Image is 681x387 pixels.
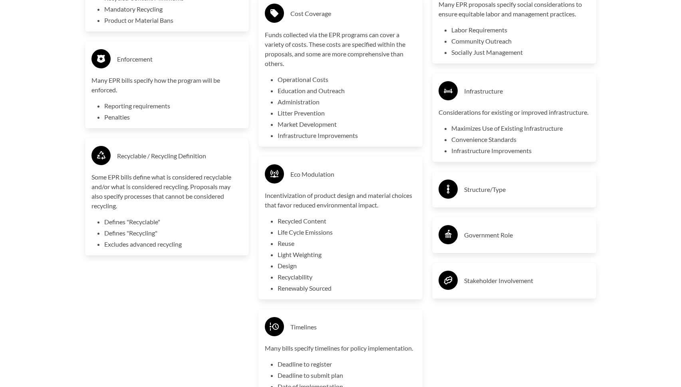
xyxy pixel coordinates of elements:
p: Incentivization of product design and material choices that favor reduced environmental impact. [265,191,416,210]
li: Socially Just Management [451,48,590,57]
li: Penalties [104,112,243,122]
li: Administration [278,97,416,107]
li: Market Development [278,120,416,129]
li: Mandatory Recycling [104,4,243,14]
li: Life Cycle Emissions [278,227,416,237]
li: Excludes advanced recycling [104,239,243,249]
li: Deadline to register [278,359,416,369]
li: Maximizes Use of Existing Infrastructure [451,124,590,133]
p: Considerations for existing or improved infrastructure. [439,108,590,117]
li: Reuse [278,239,416,248]
li: Defines "Recyclable" [104,217,243,227]
li: Infrastructure Improvements [451,146,590,156]
li: Deadline to submit plan [278,371,416,380]
p: Funds collected via the EPR programs can cover a variety of costs. These costs are specified with... [265,30,416,68]
h3: Eco Modulation [290,168,416,181]
h3: Government Role [464,229,590,241]
li: Recyclability [278,272,416,282]
li: Recycled Content [278,216,416,226]
li: Light Weighting [278,250,416,259]
h3: Infrastructure [464,85,590,98]
li: Reporting requirements [104,101,243,111]
h3: Stakeholder Involvement [464,274,590,287]
h3: Cost Coverage [290,7,416,20]
li: Renewably Sourced [278,283,416,293]
li: Design [278,261,416,271]
p: Many EPR bills specify how the program will be enforced. [91,76,243,95]
li: Labor Requirements [451,25,590,35]
p: Many bills specify timelines for policy implementation. [265,343,416,353]
li: Operational Costs [278,75,416,84]
h3: Structure/Type [464,183,590,196]
h3: Recyclable / Recycling Definition [117,150,243,162]
li: Convenience Standards [451,135,590,144]
h3: Enforcement [117,53,243,66]
li: Community Outreach [451,36,590,46]
li: Product or Material Bans [104,16,243,25]
h3: Timelines [290,321,416,333]
li: Litter Prevention [278,108,416,118]
li: Defines "Recycling" [104,228,243,238]
p: Some EPR bills define what is considered recyclable and/or what is considered recycling. Proposal... [91,172,243,211]
li: Infrastructure Improvements [278,131,416,140]
li: Education and Outreach [278,86,416,96]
